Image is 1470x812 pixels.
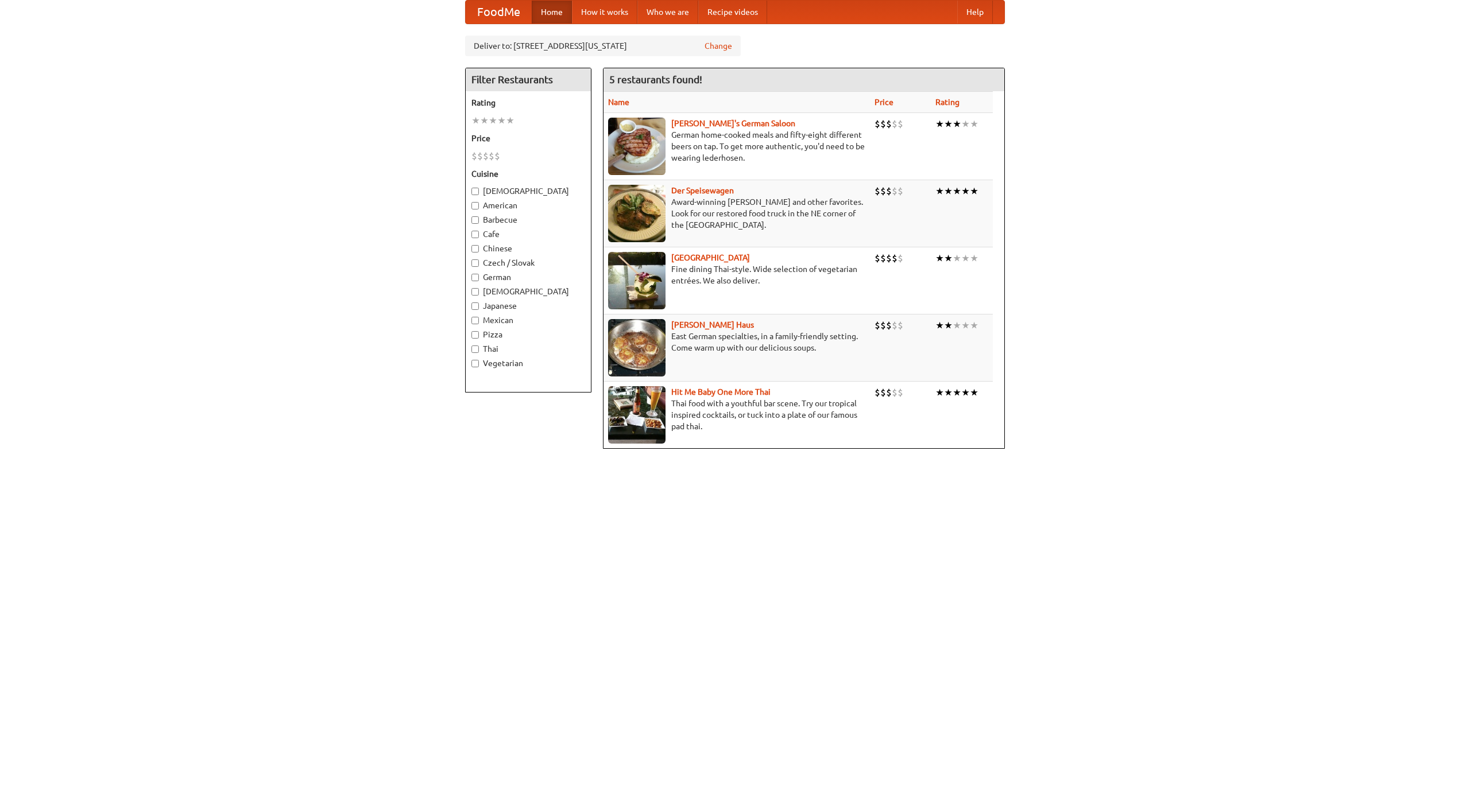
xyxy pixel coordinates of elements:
li: $ [886,386,892,399]
li: ★ [970,118,978,130]
li: ★ [970,386,978,399]
input: Czech / Slovak [471,259,479,267]
li: $ [880,252,886,265]
a: How it works [572,1,637,24]
a: Recipe videos [698,1,767,24]
img: satay.jpg [608,252,666,309]
a: Price [875,98,893,107]
p: German home-cooked meals and fifty-eight different beers on tap. To get more authentic, you'd nee... [608,129,865,164]
li: ★ [471,114,480,127]
li: ★ [961,185,970,197]
p: Award-winning [PERSON_NAME] and other favorites. Look for our restored food truck in the NE corne... [608,196,865,231]
li: $ [892,185,898,197]
li: ★ [489,114,497,127]
li: $ [898,386,903,399]
a: [PERSON_NAME]'s German Saloon [671,119,795,128]
a: [PERSON_NAME] Haus [671,320,754,329]
li: $ [898,252,903,265]
li: $ [892,319,898,332]
a: Der Speisewagen [671,186,734,195]
li: $ [886,118,892,130]
ng-pluralize: 5 restaurants found! [609,74,702,85]
li: $ [880,319,886,332]
li: ★ [944,118,953,130]
input: Vegetarian [471,360,479,367]
li: ★ [944,185,953,197]
label: Thai [471,343,585,355]
li: ★ [970,319,978,332]
li: ★ [935,319,944,332]
a: Who we are [637,1,698,24]
li: ★ [970,185,978,197]
li: $ [886,319,892,332]
li: $ [483,150,489,162]
input: Barbecue [471,216,479,224]
label: Barbecue [471,214,585,226]
a: FoodMe [466,1,532,24]
b: Hit Me Baby One More Thai [671,387,771,397]
li: ★ [970,252,978,265]
input: [DEMOGRAPHIC_DATA] [471,288,479,296]
li: $ [489,150,494,162]
li: ★ [935,252,944,265]
label: Pizza [471,329,585,340]
li: $ [875,319,880,332]
li: $ [898,185,903,197]
input: Cafe [471,231,479,238]
a: Help [957,1,993,24]
img: babythai.jpg [608,386,666,444]
input: [DEMOGRAPHIC_DATA] [471,188,479,195]
li: $ [477,150,483,162]
li: ★ [961,118,970,130]
li: $ [898,118,903,130]
li: ★ [961,319,970,332]
h4: Filter Restaurants [466,68,591,91]
li: $ [892,386,898,399]
li: ★ [935,185,944,197]
li: ★ [935,386,944,399]
label: Chinese [471,243,585,254]
li: ★ [961,386,970,399]
li: ★ [953,319,961,332]
a: Rating [935,98,960,107]
li: ★ [944,252,953,265]
label: Mexican [471,314,585,326]
a: Name [608,98,629,107]
h5: Cuisine [471,168,585,180]
input: American [471,202,479,209]
li: ★ [944,386,953,399]
p: Fine dining Thai-style. Wide selection of vegetarian entrées. We also deliver. [608,263,865,286]
li: $ [875,252,880,265]
input: Chinese [471,245,479,252]
li: ★ [953,185,961,197]
a: Change [705,40,732,52]
li: $ [880,118,886,130]
input: Pizza [471,331,479,339]
li: $ [471,150,477,162]
li: ★ [953,386,961,399]
li: ★ [953,252,961,265]
li: $ [886,252,892,265]
li: $ [875,185,880,197]
label: Japanese [471,300,585,312]
input: Thai [471,345,479,353]
li: ★ [497,114,506,127]
li: $ [892,118,898,130]
h5: Price [471,133,585,144]
li: $ [875,386,880,399]
a: [GEOGRAPHIC_DATA] [671,253,750,262]
div: Deliver to: [STREET_ADDRESS][US_STATE] [465,36,741,56]
li: ★ [480,114,489,127]
input: Mexican [471,317,479,324]
li: $ [886,185,892,197]
li: ★ [506,114,514,127]
label: [DEMOGRAPHIC_DATA] [471,286,585,297]
p: East German specialties, in a family-friendly setting. Come warm up with our delicious soups. [608,331,865,353]
li: $ [494,150,500,162]
li: $ [892,252,898,265]
label: Cafe [471,228,585,240]
label: American [471,200,585,211]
